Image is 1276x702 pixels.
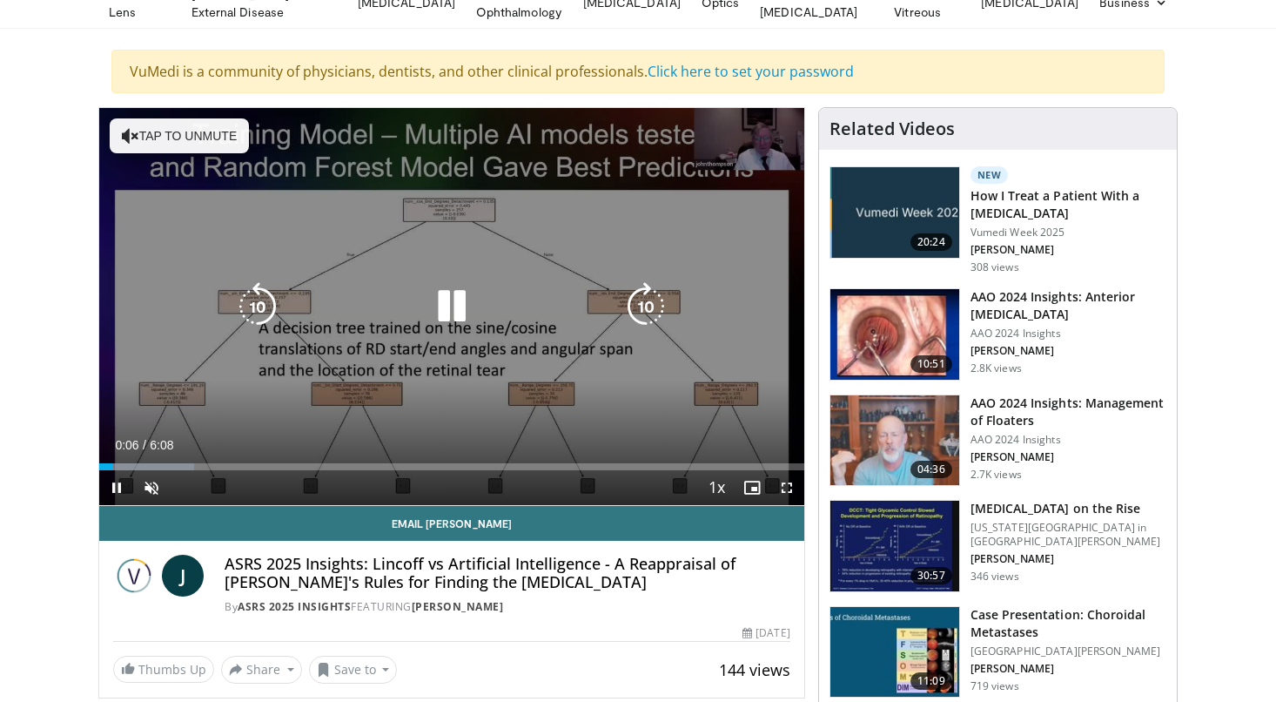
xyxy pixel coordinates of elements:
a: 10:51 AAO 2024 Insights: Anterior [MEDICAL_DATA] AAO 2024 Insights [PERSON_NAME] 2.8K views [829,288,1166,381]
a: Email [PERSON_NAME] [99,506,804,541]
p: 2.7K views [970,468,1022,482]
button: Playback Rate [700,470,735,505]
span: 11:09 [910,672,952,690]
p: [PERSON_NAME] [970,662,1166,676]
p: AAO 2024 Insights [970,327,1166,341]
p: [US_STATE][GEOGRAPHIC_DATA] in [GEOGRAPHIC_DATA][PERSON_NAME] [970,521,1166,549]
p: [GEOGRAPHIC_DATA][PERSON_NAME] [970,645,1166,658]
span: 10:51 [910,355,952,373]
button: Save to [309,656,398,684]
span: 0:06 [115,438,138,452]
a: Thumbs Up [113,656,214,683]
p: 346 views [970,570,1019,584]
img: 4ce8c11a-29c2-4c44-a801-4e6d49003971.150x105_q85_crop-smart_upscale.jpg [830,501,959,591]
p: AAO 2024 Insights [970,433,1166,447]
span: 20:24 [910,233,952,251]
p: [PERSON_NAME] [970,552,1166,566]
p: 2.8K views [970,361,1022,375]
img: fd942f01-32bb-45af-b226-b96b538a46e6.150x105_q85_crop-smart_upscale.jpg [830,289,959,380]
h4: ASRS 2025 Insights: Lincoff vs Artificial Intelligence - A Reappraisal of [PERSON_NAME]'s Rules f... [225,555,790,592]
span: / [143,438,146,452]
a: 11:09 Case Presentation: Choroidal Metastases [GEOGRAPHIC_DATA][PERSON_NAME] [PERSON_NAME] 719 views [829,606,1166,699]
a: ASRS 2025 Insights [238,599,351,614]
button: Pause [99,470,134,505]
div: VuMedi is a community of physicians, dentists, and other clinical professionals. [111,50,1165,93]
a: 30:57 [MEDICAL_DATA] on the Rise [US_STATE][GEOGRAPHIC_DATA] in [GEOGRAPHIC_DATA][PERSON_NAME] [P... [829,500,1166,592]
p: New [970,166,1009,184]
p: [PERSON_NAME] [970,243,1166,257]
div: By FEATURING [225,599,790,615]
img: 9cedd946-ce28-4f52-ae10-6f6d7f6f31c7.150x105_q85_crop-smart_upscale.jpg [830,607,959,698]
p: [PERSON_NAME] [970,450,1166,464]
a: 04:36 AAO 2024 Insights: Management of Floaters AAO 2024 Insights [PERSON_NAME] 2.7K views [829,395,1166,487]
a: 20:24 New How I Treat a Patient With a [MEDICAL_DATA] Vumedi Week 2025 [PERSON_NAME] 308 views [829,166,1166,274]
div: Progress Bar [99,463,804,470]
a: Click here to set your password [648,62,854,81]
h3: AAO 2024 Insights: Management of Floaters [970,395,1166,429]
h4: Related Videos [829,118,955,139]
button: Enable picture-in-picture mode [735,470,769,505]
div: [DATE] [742,625,789,641]
h3: Case Presentation: Choroidal Metastases [970,606,1166,641]
p: 308 views [970,260,1019,274]
h3: AAO 2024 Insights: Anterior [MEDICAL_DATA] [970,288,1166,323]
a: [PERSON_NAME] [412,599,504,614]
h3: How I Treat a Patient With a [MEDICAL_DATA] [970,187,1166,222]
h3: [MEDICAL_DATA] on the Rise [970,500,1166,517]
button: Unmute [134,470,169,505]
button: Tap to unmute [110,118,249,153]
p: 719 views [970,679,1019,693]
span: 144 views [719,659,790,680]
span: 30:57 [910,567,952,584]
span: 6:08 [150,438,173,452]
img: 8e655e61-78ac-4b3e-a4e7-f43113671c25.150x105_q85_crop-smart_upscale.jpg [830,395,959,486]
a: J [162,555,204,597]
video-js: Video Player [99,108,804,506]
p: Vumedi Week 2025 [970,226,1166,240]
span: 04:36 [910,461,952,478]
button: Fullscreen [769,470,804,505]
button: Share [221,656,302,684]
img: 02d29458-18ce-4e7f-be78-7423ab9bdffd.jpg.150x105_q85_crop-smart_upscale.jpg [830,167,959,258]
img: ASRS 2025 Insights [113,555,155,597]
p: [PERSON_NAME] [970,344,1166,358]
